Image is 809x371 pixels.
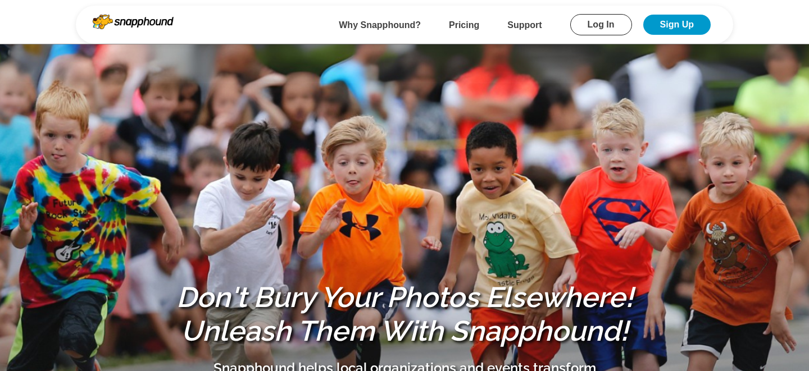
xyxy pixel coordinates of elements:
a: Why Snapphound? [339,20,421,30]
h1: Don't Bury Your Photos Elsewhere! Unleash Them With Snapphound! [169,281,640,348]
a: Support [507,20,542,30]
a: Log In [570,14,632,35]
a: Sign Up [643,15,711,35]
img: Snapphound Logo [93,15,174,29]
a: Pricing [449,20,479,30]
